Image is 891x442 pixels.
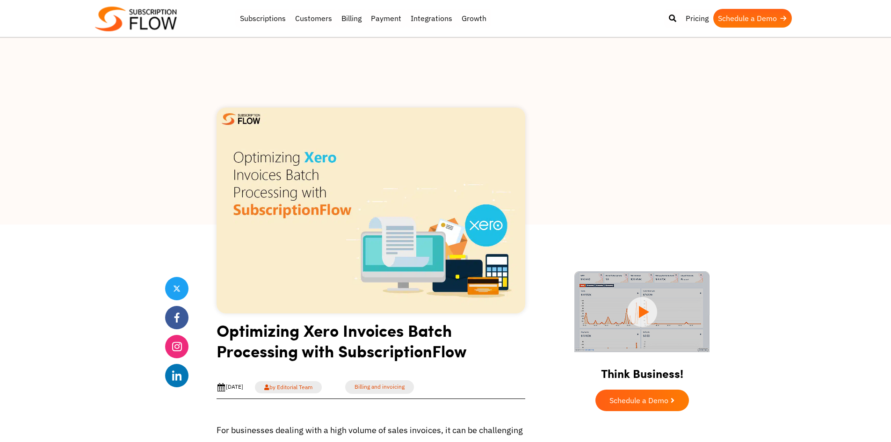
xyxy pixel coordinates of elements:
a: Subscriptions [235,9,290,28]
a: Growth [457,9,491,28]
h2: Think Business! [558,355,726,385]
a: by Editorial Team [255,381,322,393]
div: [DATE] [217,383,243,392]
h1: Optimizing Xero Invoices Batch Processing with SubscriptionFlow [217,320,525,368]
a: Pricing [681,9,713,28]
a: Billing [337,9,366,28]
a: Integrations [406,9,457,28]
a: Billing and invoicing [345,380,414,394]
img: intro video [574,271,710,352]
img: Subscriptionflow [95,7,177,31]
img: Xero Invoices Batch Processing [217,108,525,313]
span: Schedule a Demo [609,397,668,404]
a: Schedule a Demo [713,9,792,28]
a: Customers [290,9,337,28]
a: Schedule a Demo [595,390,689,411]
a: Payment [366,9,406,28]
